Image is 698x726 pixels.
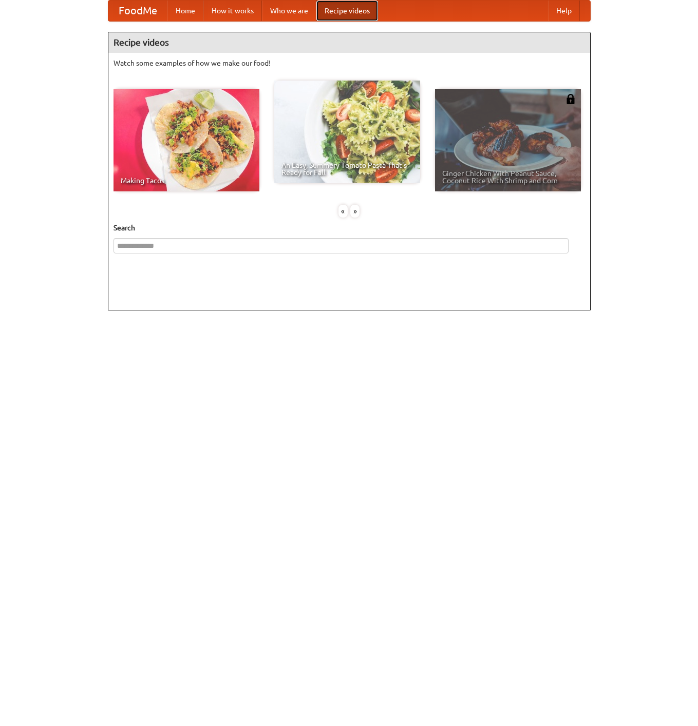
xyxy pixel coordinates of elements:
a: Recipe videos [316,1,378,21]
a: FoodMe [108,1,167,21]
div: » [350,205,360,218]
span: Making Tacos [121,177,252,184]
span: An Easy, Summery Tomato Pasta That's Ready for Fall [281,162,413,176]
a: Making Tacos [114,89,259,191]
a: An Easy, Summery Tomato Pasta That's Ready for Fall [274,81,420,183]
a: Home [167,1,203,21]
p: Watch some examples of how we make our food! [114,58,585,68]
a: Help [548,1,580,21]
img: 483408.png [565,94,576,104]
a: How it works [203,1,262,21]
div: « [338,205,348,218]
h5: Search [114,223,585,233]
a: Who we are [262,1,316,21]
h4: Recipe videos [108,32,590,53]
